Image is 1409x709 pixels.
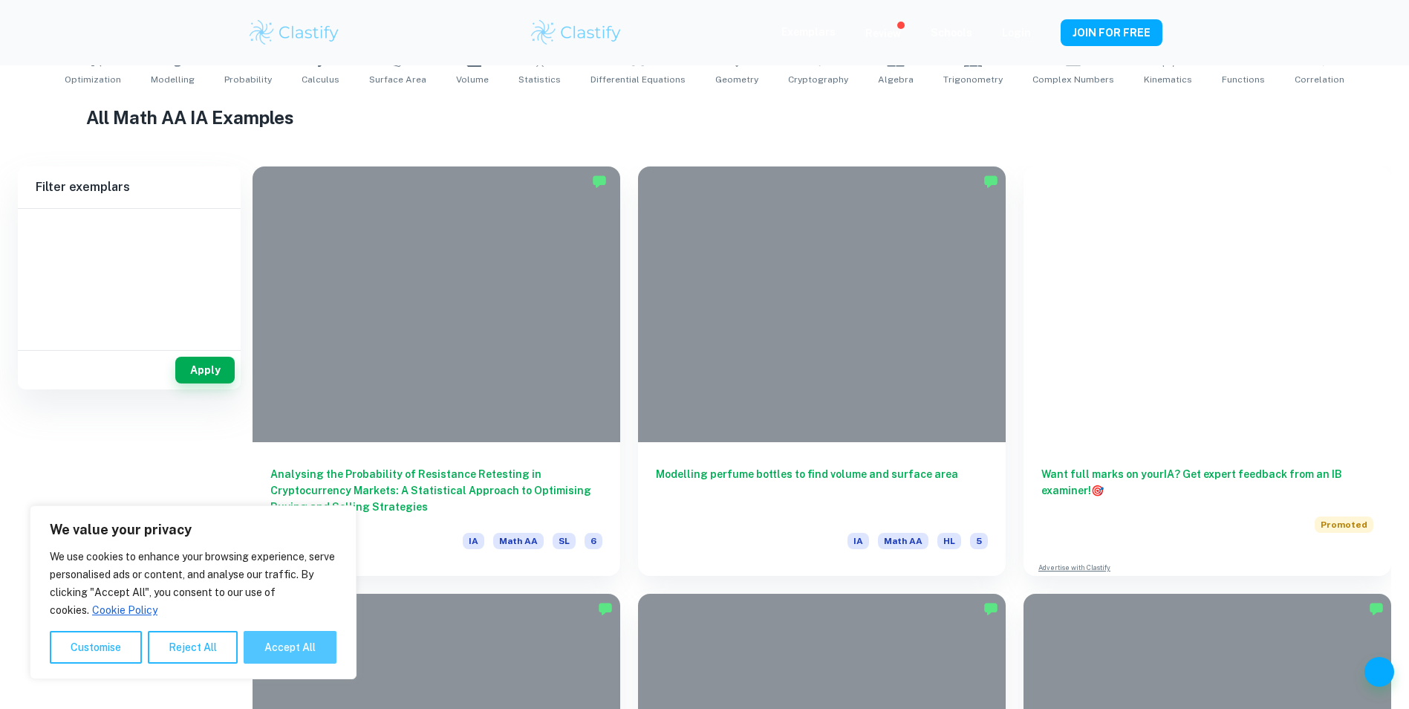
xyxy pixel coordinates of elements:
[30,505,357,679] div: We value your privacy
[529,18,623,48] img: Clastify logo
[244,631,336,664] button: Accept All
[1295,73,1344,86] span: Correlation
[781,24,836,40] p: Exemplars
[592,174,607,189] img: Marked
[493,533,544,549] span: Math AA
[788,73,848,86] span: Cryptography
[970,533,988,549] span: 5
[270,466,602,515] h6: Analysing the Probability of Resistance Retesting in Cryptocurrency Markets: A Statistical Approa...
[18,166,241,208] h6: Filter exemplars
[247,18,342,48] img: Clastify logo
[86,104,1322,131] h1: All Math AA IA Examples
[1038,563,1110,573] a: Advertise with Clastify
[937,533,961,549] span: HL
[590,73,686,86] span: Differential Equations
[1024,166,1391,551] a: Want full marks on yourIA? Get expert feedback from an IB examiner!Promoted
[50,521,336,539] p: We value your privacy
[983,174,998,189] img: Marked
[1369,601,1384,616] img: Marked
[931,27,972,39] a: Schools
[1002,27,1031,39] a: Login
[1222,73,1265,86] span: Functions
[983,601,998,616] img: Marked
[878,533,928,549] span: Math AA
[369,73,426,86] span: Surface Area
[456,73,489,86] span: Volume
[1091,485,1104,496] span: 🎯
[585,533,602,549] span: 6
[865,25,901,42] p: Review
[638,166,1006,576] a: Modelling perfume bottles to find volume and surface areaIAMath AAHL5
[302,73,339,86] span: Calculus
[1364,657,1394,687] button: Help and Feedback
[65,73,121,86] span: Optimization
[847,533,869,549] span: IA
[1041,466,1373,499] h6: Want full marks on your IA ? Get expert feedback from an IB examiner!
[463,533,484,549] span: IA
[715,73,758,86] span: Geometry
[148,631,238,664] button: Reject All
[253,166,620,576] a: Analysing the Probability of Resistance Retesting in Cryptocurrency Markets: A Statistical Approa...
[151,73,195,86] span: Modelling
[878,73,914,86] span: Algebra
[91,603,158,617] a: Cookie Policy
[175,357,235,383] button: Apply
[598,601,613,616] img: Marked
[518,73,561,86] span: Statistics
[1032,73,1114,86] span: Complex Numbers
[50,631,142,664] button: Customise
[224,73,272,86] span: Probability
[943,73,1003,86] span: Trigonometry
[50,548,336,619] p: We use cookies to enhance your browsing experience, serve personalised ads or content, and analys...
[1061,19,1162,46] button: JOIN FOR FREE
[1144,73,1192,86] span: Kinematics
[656,466,988,515] h6: Modelling perfume bottles to find volume and surface area
[553,533,576,549] span: SL
[1315,517,1373,533] span: Promoted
